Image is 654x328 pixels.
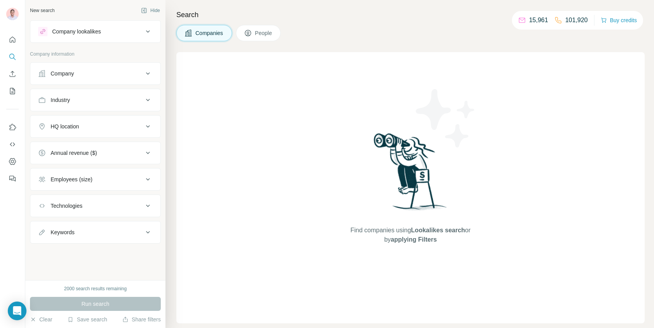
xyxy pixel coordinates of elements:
[30,223,160,242] button: Keywords
[6,120,19,134] button: Use Surfe on LinkedIn
[8,302,26,320] div: Open Intercom Messenger
[67,316,107,323] button: Save search
[30,316,52,323] button: Clear
[348,226,473,244] span: Find companies using or by
[411,227,465,233] span: Lookalikes search
[30,170,160,189] button: Employees (size)
[30,117,160,136] button: HQ location
[30,91,160,109] button: Industry
[51,123,79,130] div: HQ location
[6,67,19,81] button: Enrich CSV
[30,196,160,215] button: Technologies
[6,8,19,20] img: Avatar
[51,96,70,104] div: Industry
[6,172,19,186] button: Feedback
[565,16,588,25] p: 101,920
[51,149,97,157] div: Annual revenue ($)
[6,50,19,64] button: Search
[30,51,161,58] p: Company information
[64,285,127,292] div: 2000 search results remaining
[30,144,160,162] button: Annual revenue ($)
[529,16,548,25] p: 15,961
[135,5,165,16] button: Hide
[122,316,161,323] button: Share filters
[6,33,19,47] button: Quick start
[51,202,83,210] div: Technologies
[6,84,19,98] button: My lists
[176,9,645,20] h4: Search
[370,131,451,218] img: Surfe Illustration - Woman searching with binoculars
[255,29,273,37] span: People
[30,22,160,41] button: Company lookalikes
[51,228,74,236] div: Keywords
[52,28,101,35] div: Company lookalikes
[51,70,74,77] div: Company
[601,15,637,26] button: Buy credits
[391,236,437,243] span: applying Filters
[30,64,160,83] button: Company
[51,175,92,183] div: Employees (size)
[6,137,19,151] button: Use Surfe API
[30,7,54,14] div: New search
[195,29,224,37] span: Companies
[411,83,481,153] img: Surfe Illustration - Stars
[6,154,19,168] button: Dashboard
